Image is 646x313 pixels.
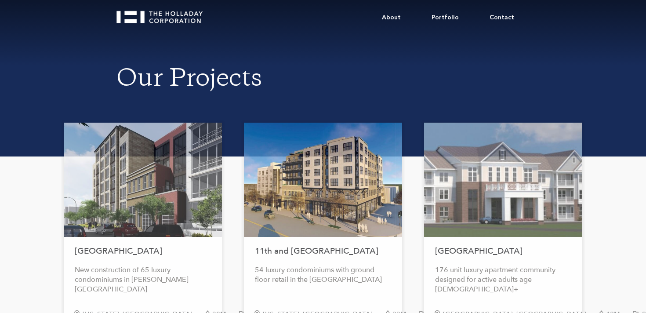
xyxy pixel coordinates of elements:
a: About [367,4,416,31]
a: Portfolio [416,4,474,31]
a: Contact [474,4,530,31]
a: home [116,4,210,23]
h1: [GEOGRAPHIC_DATA] [435,241,571,261]
div: 176 unit luxury apartment community designed for active adults age [DEMOGRAPHIC_DATA]+ [435,265,571,294]
div: New construction of 65 luxury condominiums in [PERSON_NAME][GEOGRAPHIC_DATA] [75,265,211,294]
h1: Our Projects [116,66,530,94]
div: 54 luxury condominiums with ground floor retail in the [GEOGRAPHIC_DATA] [255,265,391,284]
h1: 11th and [GEOGRAPHIC_DATA] [255,241,391,261]
h1: [GEOGRAPHIC_DATA] [75,241,211,261]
